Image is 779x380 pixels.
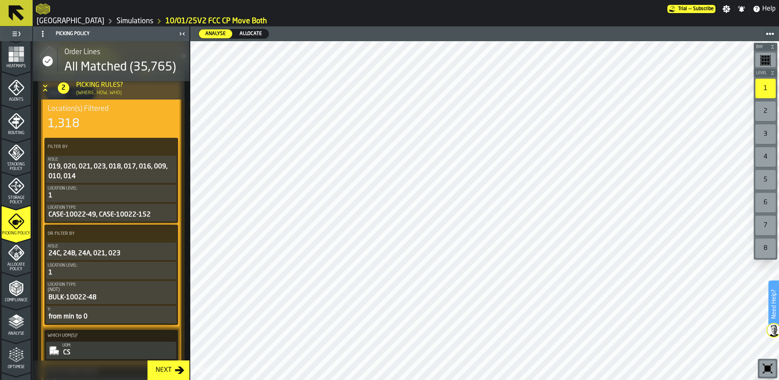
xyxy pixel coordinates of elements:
div: 24C, 24B, 24A, 021, 023 [48,249,175,258]
li: menu Agents [2,72,31,105]
label: OR Filter By [46,230,162,238]
div: All Matched (35,765) [64,60,176,75]
span: Bay [755,45,768,49]
div: BULK-10022-48 [48,293,175,303]
div: stat-Order Lines [33,41,189,81]
a: link-to-/wh/i/b8e8645a-5c77-43f4-8135-27e3a4d97801 [37,17,104,26]
li: menu Compliance [2,273,31,305]
label: button-switch-multi-Allocate [233,29,269,39]
button: Button-[object Object]-open [41,84,53,92]
span: Routing [2,131,31,135]
div: PolicyFilterItem-UOM [46,342,176,359]
div: button-toolbar-undefined [754,77,777,100]
a: link-to-/wh/i/b8e8645a-5c77-43f4-8135-27e3a4d97801 [117,17,153,26]
div: button-toolbar-undefined [754,168,777,191]
div: 019, 020, 021, 023, 018, 017, 016, 009, 010, 014 [48,162,175,181]
div: Picking Policy [35,27,176,40]
nav: Breadcrumb [36,16,776,26]
div: Title [64,48,183,57]
label: button-toggle-Close me [176,29,188,39]
button: button- [754,43,777,51]
div: thumb [233,29,268,38]
div: Menu Subscription [667,5,715,13]
li: menu Storage Policy [2,172,31,205]
div: Location Type: [48,283,175,287]
span: Help [762,4,776,14]
li: menu Analyse [2,306,31,339]
button: Location Type:(NOT)BULK-10022-48 [46,281,176,304]
div: button-toolbar-undefined [754,191,777,214]
div: PolicyFilterItem-Location Type [46,281,176,304]
div: 7 [755,216,776,235]
span: Analyse [2,331,31,336]
span: Location(s) Filtered [48,104,109,113]
div: CS [62,348,175,358]
label: button-switch-multi-Analyse [198,29,233,39]
div: 6 [755,193,776,212]
span: Analyse [202,30,229,38]
div: thumb [199,29,232,38]
label: Need Help? [769,281,778,327]
span: Trial [678,6,687,12]
div: 1 [48,191,175,201]
div: Aisle: [48,244,175,249]
span: Storage Policy [2,196,31,205]
a: link-to-/wh/i/b8e8645a-5c77-43f4-8135-27e3a4d97801/pricing/ [667,5,715,13]
label: Filter By [46,143,162,151]
span: Allocate [236,30,265,38]
div: 1 [48,268,175,278]
div: PolicyFilterItem-Aisle [46,156,176,183]
span: Picking Policy [2,231,31,236]
div: PolicyFilterItem-Location Type [46,204,176,221]
button: Location Type:CASE-10022-49, CASE-10022-152 [46,204,176,221]
li: menu Allocate Policy [2,239,31,272]
div: stat-Location(s) Filtered [44,103,178,133]
div: Picking Rules? [76,80,123,90]
a: logo-header [192,362,238,378]
span: Order Lines [64,48,100,57]
div: Title [48,104,175,113]
div: Location level: [48,263,175,268]
div: PolicyFilterItem-Y [46,306,176,323]
div: (NOT) [48,287,175,293]
div: button-toolbar-undefined [754,237,777,260]
label: Which UOM(s)? [46,331,176,340]
span: — [689,6,691,12]
div: (Where, How, Who) [76,90,122,96]
button: Aisle:24C, 24B, 24A, 021, 023 [46,243,176,260]
div: PolicyFilterItem-Location level [46,185,176,202]
div: from min to 0 [48,312,175,322]
span: Subscribe [693,6,714,12]
li: menu Picking Policy [2,206,31,239]
div: button-toolbar-undefined [758,359,777,378]
a: logo-header [36,2,50,16]
div: Next [152,365,175,375]
label: button-toggle-Toggle Full Menu [2,28,31,40]
div: 1 [755,79,776,98]
svg: Reset zoom and position [761,362,774,375]
li: menu Routing [2,106,31,138]
label: button-toggle-Help [749,4,779,14]
div: 8 [755,239,776,258]
span: Optimise [2,365,31,369]
span: 2 [58,83,69,93]
span: Compliance [2,298,31,303]
li: menu Optimise [2,340,31,372]
div: 3 [755,124,776,144]
div: PolicyFilterItem-Location level [46,262,176,279]
button: UOM:CS [46,342,176,359]
div: 1,318 [48,117,79,131]
div: PolicyFilterItem-Aisle [46,243,176,260]
div: Y: [48,307,175,312]
div: Location Type: [48,205,175,210]
div: button-toolbar-undefined [754,214,777,237]
li: menu Stacking Policy [2,139,31,172]
h3: title-section-[object Object] [38,74,185,99]
label: button-toggle-Notifications [734,5,749,13]
div: 2 [755,102,776,121]
span: Level [755,71,768,75]
div: button-toolbar-undefined [754,100,777,123]
button: button-Next [147,360,189,380]
div: button-toolbar-undefined [754,123,777,146]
